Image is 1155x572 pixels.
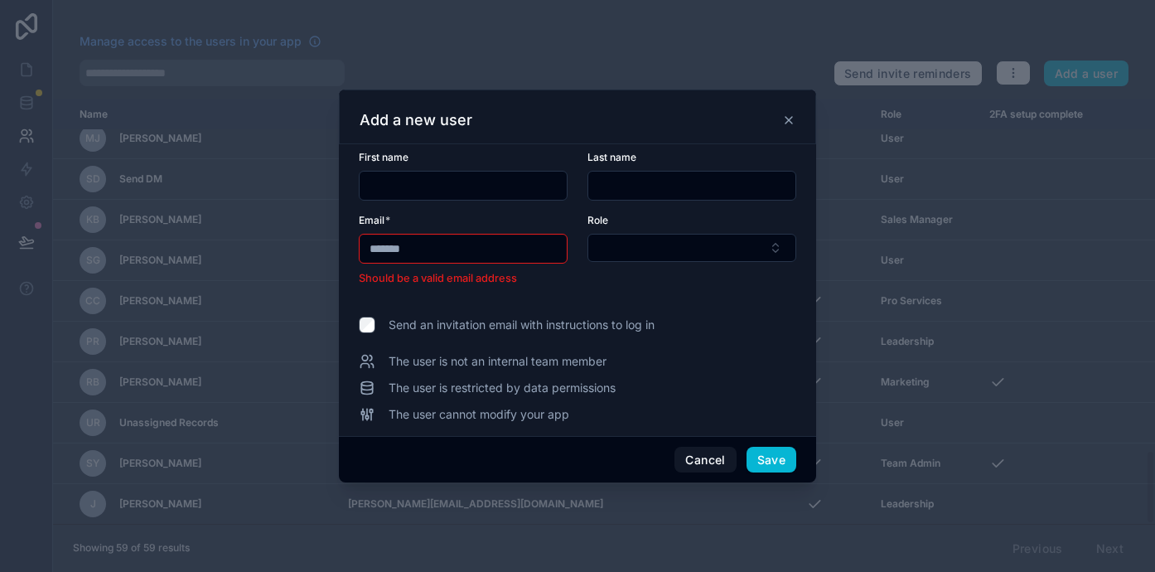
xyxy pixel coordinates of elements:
button: Select Button [587,234,796,262]
span: Send an invitation email with instructions to log in [389,317,655,333]
span: Email [359,214,384,226]
button: Save [747,447,796,473]
span: The user is restricted by data permissions [389,380,616,396]
button: Cancel [674,447,736,473]
li: Should be a valid email address [359,270,568,287]
span: First name [359,151,408,163]
span: The user is not an internal team member [389,353,606,370]
span: Last name [587,151,636,163]
h3: Add a new user [360,110,472,130]
span: The user cannot modify your app [389,406,569,423]
input: Send an invitation email with instructions to log in [359,317,375,333]
span: Role [587,214,608,226]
